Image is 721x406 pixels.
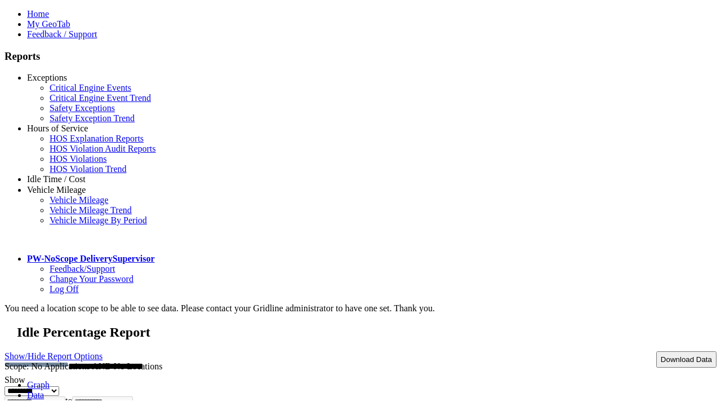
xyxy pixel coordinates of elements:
a: Show/Hide Report Options [5,348,103,364]
a: HOS Violation Trend [50,164,127,174]
a: Vehicle Mileage Trend [50,205,132,215]
a: Change Your Password [50,274,133,284]
h2: Idle Percentage Report [17,325,716,340]
a: Critical Engine Events [50,83,131,92]
button: Download Data [656,351,716,368]
a: Idle Time / Cost [27,174,86,184]
a: HOS Explanation Reports [50,134,144,143]
a: PW-NoScope DeliverySupervisor [27,254,154,263]
a: Hours of Service [27,123,88,133]
a: Safety Exceptions [50,103,115,113]
h3: Reports [5,50,716,63]
a: Graph [27,380,50,390]
a: Home [27,9,49,19]
a: Log Off [50,284,79,294]
a: Data [27,390,44,400]
a: HOS Violation Audit Reports [50,144,156,153]
a: Feedback/Support [50,264,115,273]
span: to [65,396,72,405]
a: Vehicle Mileage [50,195,108,205]
span: Scope: No Applications AND No Locations [5,361,162,371]
div: You need a location scope to be able to see data. Please contact your Gridline administrator to h... [5,303,716,314]
a: Feedback / Support [27,29,97,39]
a: Safety Exception Trend [50,113,135,123]
a: Vehicle Mileage By Period [50,215,147,225]
a: Vehicle Mileage [27,185,86,195]
a: HOS Violations [50,154,106,164]
a: Critical Engine Event Trend [50,93,151,103]
a: Exceptions [27,73,67,82]
a: My GeoTab [27,19,70,29]
label: Show [5,375,25,385]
